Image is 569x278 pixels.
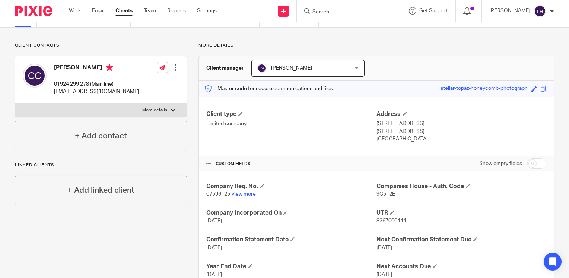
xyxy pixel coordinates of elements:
span: [DATE] [376,272,392,277]
p: [STREET_ADDRESS] [376,128,546,135]
h4: Client type [206,110,376,118]
div: stellar-topaz-honeycomb-photograph [441,85,528,93]
h4: Next Accounts Due [376,263,546,271]
img: svg%3E [23,64,47,88]
a: Settings [197,7,217,15]
p: Client contacts [15,42,187,48]
h4: [PERSON_NAME] [54,64,139,73]
h4: Company Reg. No. [206,183,376,190]
span: [DATE] [206,218,222,224]
label: Show empty fields [479,160,522,167]
span: 8267000444 [376,218,406,224]
h4: Confirmation Statement Date [206,236,376,244]
p: Linked clients [15,162,187,168]
p: [EMAIL_ADDRESS][DOMAIN_NAME] [54,88,139,95]
span: 9G512E [376,192,395,197]
p: [STREET_ADDRESS] [376,120,546,127]
a: Reports [167,7,186,15]
a: Team [144,7,156,15]
a: Email [92,7,104,15]
h4: + Add contact [75,130,127,142]
h3: Client manager [206,64,244,72]
h4: Companies House - Auth. Code [376,183,546,190]
input: Search [312,9,379,16]
span: 07596125 [206,192,230,197]
h4: Year End Date [206,263,376,271]
p: 01924 299 278 (Main line) [54,80,139,88]
p: More details [142,107,167,113]
i: Primary [106,64,113,71]
h4: Address [376,110,546,118]
a: Work [69,7,81,15]
img: svg%3E [257,64,266,73]
a: Clients [115,7,133,15]
p: Limited company [206,120,376,127]
p: [GEOGRAPHIC_DATA] [376,135,546,143]
p: More details [198,42,554,48]
span: [DATE] [376,245,392,250]
h4: + Add linked client [67,184,134,196]
img: svg%3E [534,5,546,17]
span: [DATE] [206,245,222,250]
span: [DATE] [206,272,222,277]
h4: CUSTOM FIELDS [206,161,376,167]
p: [PERSON_NAME] [489,7,530,15]
img: Pixie [15,6,52,16]
h4: UTR [376,209,546,217]
span: Get Support [419,8,448,13]
p: Master code for secure communications and files [204,85,333,92]
a: View more [231,192,256,197]
span: [PERSON_NAME] [271,66,312,71]
h4: Company Incorporated On [206,209,376,217]
h4: Next Confirmation Statement Due [376,236,546,244]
